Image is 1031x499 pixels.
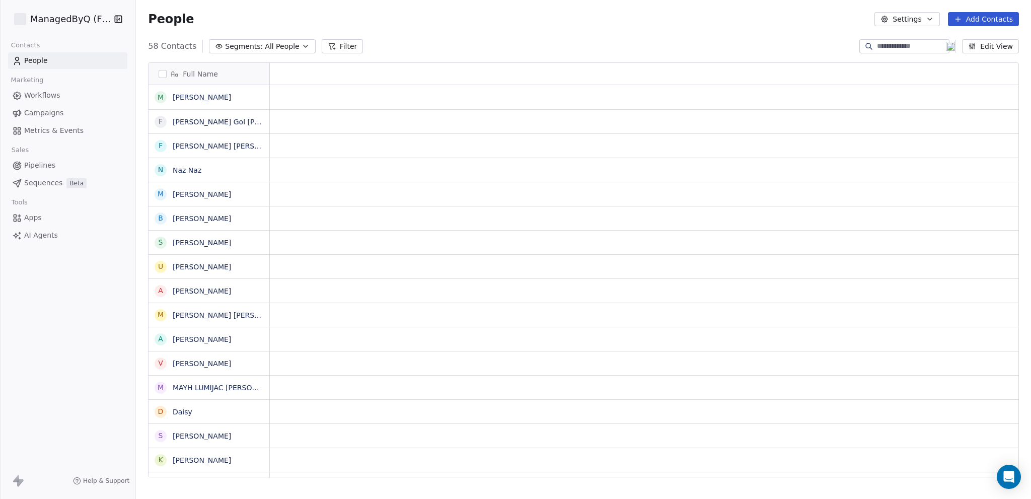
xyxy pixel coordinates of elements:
[158,92,164,103] div: M
[8,209,127,226] a: Apps
[158,165,163,175] div: N
[946,42,955,51] img: 19.png
[183,69,218,79] span: Full Name
[24,108,63,118] span: Campaigns
[159,237,163,248] div: S
[24,160,55,171] span: Pipelines
[948,12,1019,26] button: Add Contacts
[173,263,231,271] a: [PERSON_NAME]
[173,118,306,126] a: [PERSON_NAME] Gol [PERSON_NAME]
[83,477,129,485] span: Help & Support
[149,63,269,85] div: Full Name
[158,406,164,417] div: D
[158,334,163,344] div: A
[173,190,231,198] a: [PERSON_NAME]
[73,477,129,485] a: Help & Support
[158,286,163,296] div: A
[322,39,363,53] button: Filter
[24,90,60,101] span: Workflows
[173,93,231,101] a: [PERSON_NAME]
[8,175,127,191] a: SequencesBeta
[158,310,164,320] div: M
[24,212,42,223] span: Apps
[8,122,127,139] a: Metrics & Events
[66,178,87,188] span: Beta
[173,239,231,247] a: [PERSON_NAME]
[997,465,1021,489] div: Open Intercom Messenger
[173,287,231,295] a: [PERSON_NAME]
[158,261,163,272] div: U
[962,39,1019,53] button: Edit View
[173,142,292,150] a: [PERSON_NAME] [PERSON_NAME]
[7,195,32,210] span: Tools
[173,456,231,464] a: [PERSON_NAME]
[158,189,164,199] div: M
[7,38,44,53] span: Contacts
[265,41,299,52] span: All People
[24,230,58,241] span: AI Agents
[173,311,292,319] a: [PERSON_NAME] [PERSON_NAME]
[159,455,163,465] div: K
[173,215,231,223] a: [PERSON_NAME]
[874,12,939,26] button: Settings
[8,87,127,104] a: Workflows
[7,142,33,158] span: Sales
[173,335,231,343] a: [PERSON_NAME]
[24,125,84,136] span: Metrics & Events
[173,408,192,416] a: Daisy
[158,358,163,369] div: V
[159,140,163,151] div: F
[225,41,263,52] span: Segments:
[8,227,127,244] a: AI Agents
[173,384,284,392] a: MAYH LUMIJAC [PERSON_NAME]
[148,40,196,52] span: 58 Contacts
[8,105,127,121] a: Campaigns
[148,12,194,27] span: People
[8,52,127,69] a: People
[8,157,127,174] a: Pipelines
[158,213,163,224] div: B
[173,432,231,440] a: [PERSON_NAME]
[173,360,231,368] a: [PERSON_NAME]
[24,55,48,66] span: People
[159,431,163,441] div: S
[30,13,111,26] span: ManagedByQ (FZE)
[149,85,270,478] div: grid
[7,73,48,88] span: Marketing
[24,178,62,188] span: Sequences
[159,116,163,127] div: F
[173,166,201,174] a: Naz Naz
[12,11,107,28] button: ManagedByQ (FZE)
[158,382,164,393] div: M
